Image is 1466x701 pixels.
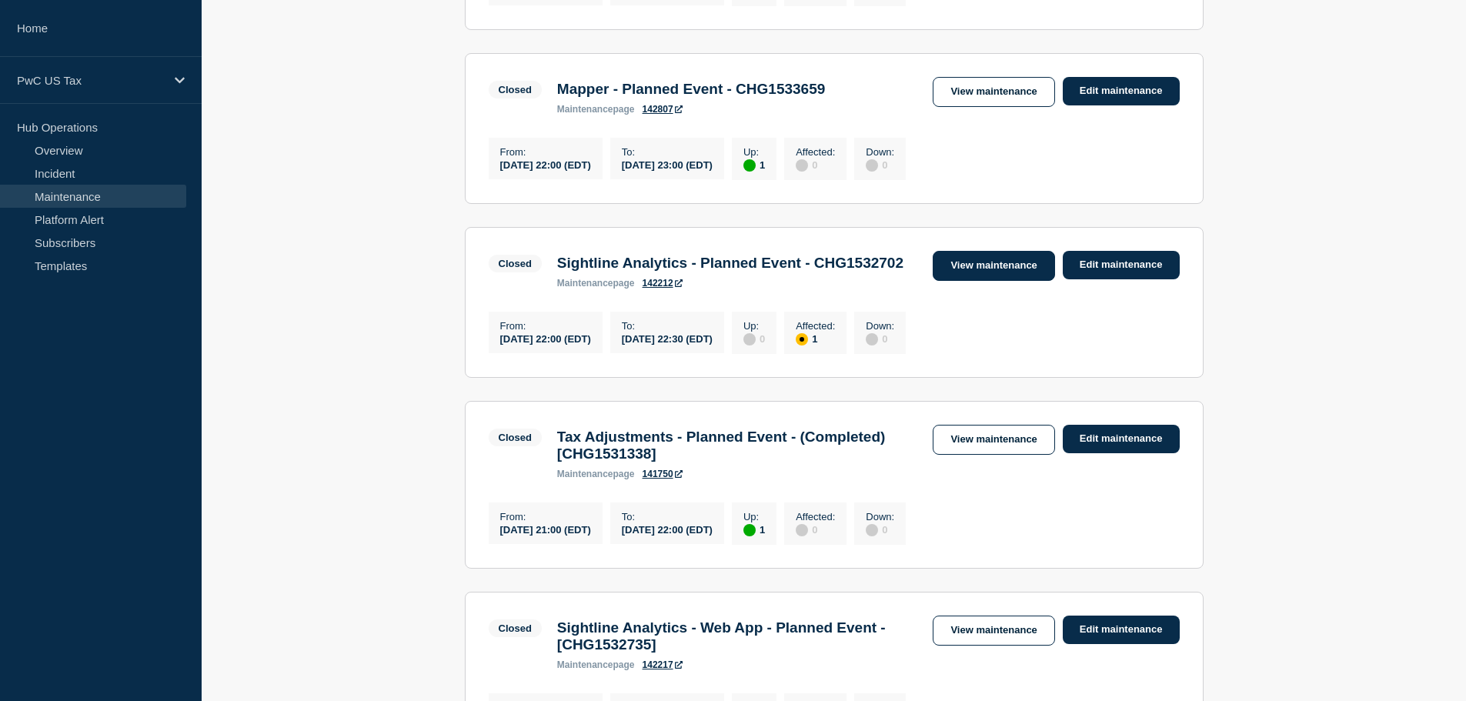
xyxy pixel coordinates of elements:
div: [DATE] 22:30 (EDT) [622,332,713,345]
a: Edit maintenance [1063,77,1180,105]
span: maintenance [557,278,613,289]
p: Down : [866,320,894,332]
a: View maintenance [933,77,1054,107]
div: disabled [866,524,878,536]
a: Edit maintenance [1063,425,1180,453]
div: [DATE] 21:00 (EDT) [500,522,591,536]
div: 0 [866,522,894,536]
div: 1 [796,332,835,345]
p: Up : [743,320,765,332]
div: up [743,524,756,536]
div: disabled [866,159,878,172]
div: Closed [499,432,532,443]
a: View maintenance [933,425,1054,455]
div: 0 [743,332,765,345]
div: up [743,159,756,172]
div: 0 [796,522,835,536]
div: 0 [866,332,894,345]
p: From : [500,320,591,332]
div: Closed [499,84,532,95]
p: Down : [866,511,894,522]
div: Closed [499,258,532,269]
div: [DATE] 22:00 (EDT) [500,158,591,171]
div: [DATE] 22:00 (EDT) [500,332,591,345]
a: 142217 [643,659,683,670]
a: 141750 [643,469,683,479]
h3: Sightline Analytics - Web App - Planned Event - [CHG1532735] [557,619,918,653]
p: page [557,104,635,115]
a: View maintenance [933,251,1054,281]
a: Edit maintenance [1063,251,1180,279]
div: [DATE] 22:00 (EDT) [622,522,713,536]
p: Affected : [796,511,835,522]
p: Affected : [796,146,835,158]
h3: Mapper - Planned Event - CHG1533659 [557,81,825,98]
span: maintenance [557,659,613,670]
div: 1 [743,522,765,536]
div: disabled [866,333,878,345]
div: disabled [743,333,756,345]
h3: Tax Adjustments - Planned Event - (Completed) [CHG1531338] [557,429,918,462]
p: Down : [866,146,894,158]
span: maintenance [557,104,613,115]
div: affected [796,333,808,345]
p: page [557,469,635,479]
p: Affected : [796,320,835,332]
p: To : [622,320,713,332]
h3: Sightline Analytics - Planned Event - CHG1532702 [557,255,903,272]
p: To : [622,146,713,158]
p: Up : [743,511,765,522]
div: disabled [796,524,808,536]
div: 0 [796,158,835,172]
p: From : [500,511,591,522]
a: View maintenance [933,616,1054,646]
p: PwC US Tax [17,74,165,87]
div: disabled [796,159,808,172]
span: maintenance [557,469,613,479]
a: 142807 [643,104,683,115]
p: To : [622,511,713,522]
p: page [557,659,635,670]
p: page [557,278,635,289]
a: 142212 [643,278,683,289]
p: Up : [743,146,765,158]
a: Edit maintenance [1063,616,1180,644]
div: Closed [499,623,532,634]
div: [DATE] 23:00 (EDT) [622,158,713,171]
p: From : [500,146,591,158]
div: 1 [743,158,765,172]
div: 0 [866,158,894,172]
